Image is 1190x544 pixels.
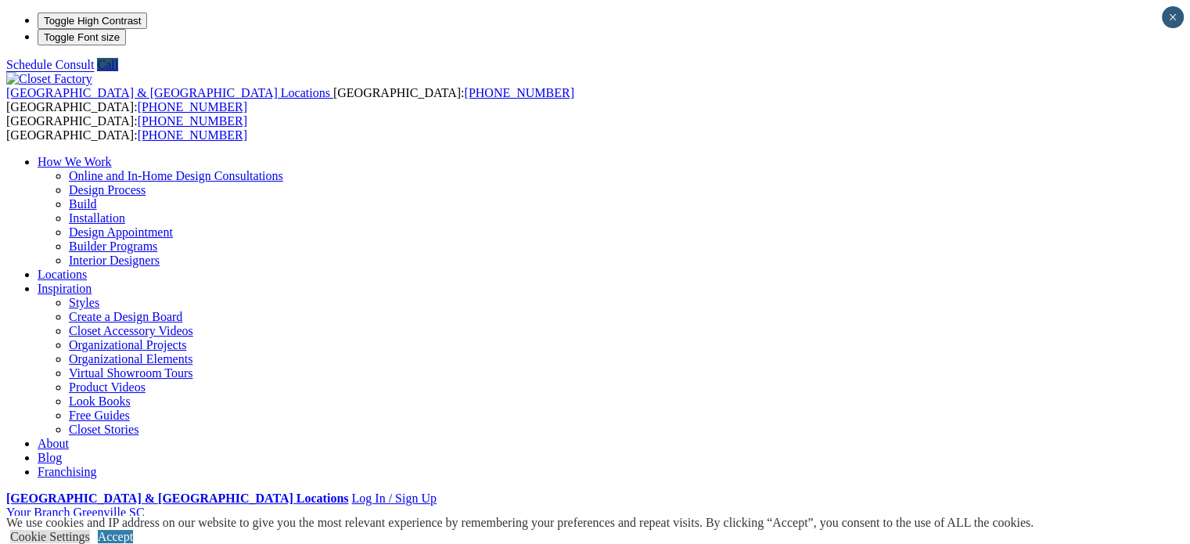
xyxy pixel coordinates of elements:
[44,31,120,43] span: Toggle Font size
[6,72,92,86] img: Closet Factory
[73,506,144,519] span: Greenville SC
[98,530,133,543] a: Accept
[6,506,70,519] span: Your Branch
[6,492,348,505] a: [GEOGRAPHIC_DATA] & [GEOGRAPHIC_DATA] Locations
[6,86,574,113] span: [GEOGRAPHIC_DATA]: [GEOGRAPHIC_DATA]:
[69,338,186,351] a: Organizational Projects
[38,282,92,295] a: Inspiration
[38,268,87,281] a: Locations
[69,380,146,394] a: Product Videos
[69,324,193,337] a: Closet Accessory Videos
[69,197,97,211] a: Build
[6,86,330,99] span: [GEOGRAPHIC_DATA] & [GEOGRAPHIC_DATA] Locations
[6,86,333,99] a: [GEOGRAPHIC_DATA] & [GEOGRAPHIC_DATA] Locations
[69,183,146,196] a: Design Process
[69,310,182,323] a: Create a Design Board
[69,240,157,253] a: Builder Programs
[6,58,94,71] a: Schedule Consult
[38,437,69,450] a: About
[38,465,97,478] a: Franchising
[69,211,125,225] a: Installation
[1162,6,1184,28] button: Close
[69,296,99,309] a: Styles
[351,492,436,505] a: Log In / Sign Up
[69,409,130,422] a: Free Guides
[38,13,147,29] button: Toggle High Contrast
[38,451,62,464] a: Blog
[69,169,283,182] a: Online and In-Home Design Consultations
[464,86,573,99] a: [PHONE_NUMBER]
[138,100,247,113] a: [PHONE_NUMBER]
[44,15,141,27] span: Toggle High Contrast
[38,155,112,168] a: How We Work
[69,423,138,436] a: Closet Stories
[69,225,173,239] a: Design Appointment
[97,58,118,71] a: Call
[69,254,160,267] a: Interior Designers
[6,516,1034,530] div: We use cookies and IP address on our website to give you the most relevant experience by remember...
[69,366,193,380] a: Virtual Showroom Tours
[10,530,90,543] a: Cookie Settings
[138,128,247,142] a: [PHONE_NUMBER]
[38,29,126,45] button: Toggle Font size
[6,506,145,519] a: Your Branch Greenville SC
[69,394,131,408] a: Look Books
[6,114,247,142] span: [GEOGRAPHIC_DATA]: [GEOGRAPHIC_DATA]:
[69,352,192,366] a: Organizational Elements
[138,114,247,128] a: [PHONE_NUMBER]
